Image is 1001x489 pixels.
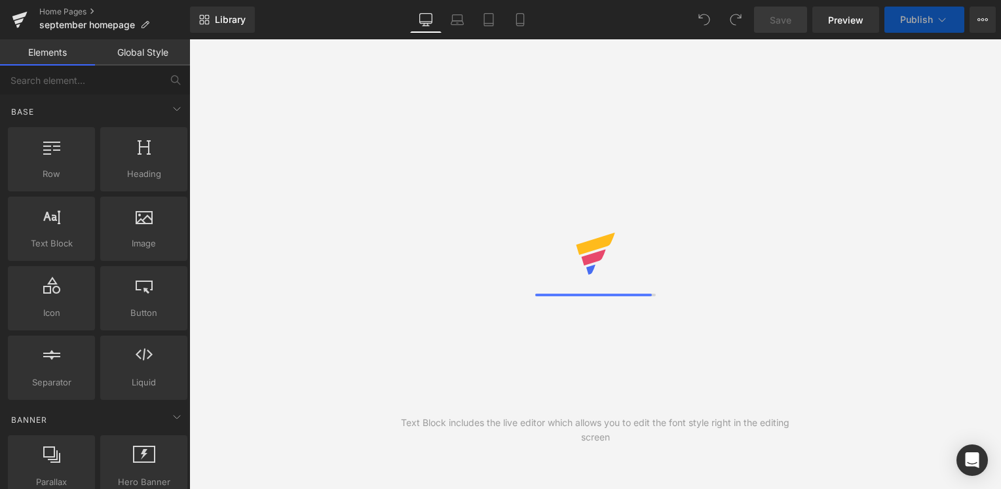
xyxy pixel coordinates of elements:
a: Laptop [442,7,473,33]
span: Library [215,14,246,26]
button: Undo [691,7,717,33]
a: Global Style [95,39,190,66]
span: Liquid [104,376,183,389]
span: Publish [900,14,933,25]
span: Row [12,167,91,181]
button: More [970,7,996,33]
span: september homepage [39,20,135,30]
span: Save [770,13,791,27]
button: Publish [884,7,964,33]
a: Desktop [410,7,442,33]
span: Icon [12,306,91,320]
span: Heading [104,167,183,181]
a: Home Pages [39,7,190,17]
span: Banner [10,414,48,426]
span: Separator [12,376,91,389]
span: Hero Banner [104,475,183,489]
span: Parallax [12,475,91,489]
a: Tablet [473,7,504,33]
div: Open Intercom Messenger [956,444,988,476]
span: Base [10,106,35,118]
button: Redo [723,7,749,33]
a: Mobile [504,7,536,33]
a: Preview [812,7,879,33]
span: Preview [828,13,863,27]
a: New Library [190,7,255,33]
span: Button [104,306,183,320]
span: Text Block [12,237,91,250]
div: Text Block includes the live editor which allows you to edit the font style right in the editing ... [392,416,799,444]
span: Image [104,237,183,250]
